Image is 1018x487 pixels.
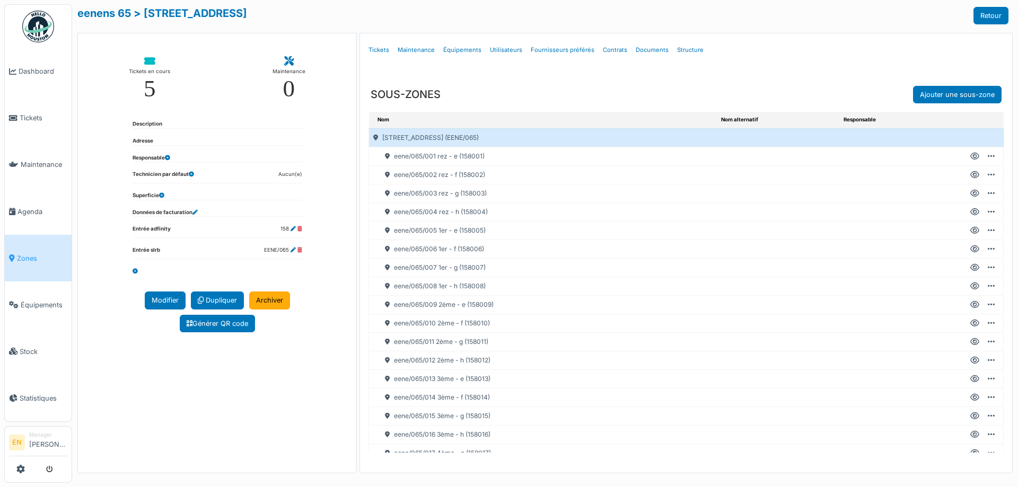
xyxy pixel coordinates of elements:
[369,222,717,240] div: eene/065/005 1er - e (158005)
[134,7,247,20] a: > [STREET_ADDRESS]
[5,235,72,281] a: Zones
[369,444,717,462] div: eene/065/017 4ème - e (158017)
[970,281,979,291] div: Voir
[839,112,959,128] th: Responsable
[5,375,72,421] a: Statistiques
[970,170,979,180] div: Voir
[973,7,1008,24] a: Retour
[133,225,171,237] dt: Entrée adfinity
[22,11,54,42] img: Badge_color-CXgf-gQk.svg
[273,66,305,77] div: Maintenance
[369,112,717,128] th: Nom
[439,38,486,63] a: Équipements
[21,300,67,310] span: Équipements
[283,77,295,101] div: 0
[264,48,314,109] a: Maintenance 0
[19,66,67,76] span: Dashboard
[133,209,198,217] dt: Données de facturation
[133,171,194,183] dt: Technicien par défaut
[180,315,255,332] a: Générer QR code
[970,356,979,365] div: Voir
[599,38,631,63] a: Contrats
[673,38,708,63] a: Structure
[369,259,717,277] div: eene/065/007 1er - g (158007)
[29,431,67,439] div: Manager
[278,171,302,179] dd: Aucun(e)
[5,281,72,328] a: Équipements
[120,48,179,109] a: Tickets en cours 5
[486,38,526,63] a: Utilisateurs
[133,137,153,145] dt: Adresse
[369,147,717,165] div: eene/065/001 rez - e (158001)
[9,435,25,450] li: EN
[20,393,67,403] span: Statistiques
[5,141,72,188] a: Maintenance
[970,430,979,439] div: Voir
[369,184,717,202] div: eene/065/003 rez - g (158003)
[717,112,839,128] th: Nom alternatif
[20,113,67,123] span: Tickets
[970,152,979,161] div: Voir
[970,226,979,235] div: Voir
[133,154,170,162] dt: Responsable
[369,166,717,184] div: eene/065/002 rez - f (158002)
[20,347,67,357] span: Stock
[371,88,441,101] h3: SOUS-ZONES
[133,246,160,259] dt: Entrée slrb
[970,207,979,217] div: Voir
[264,246,302,254] dd: EENE/065
[280,225,302,233] dd: 158
[17,207,67,217] span: Agenda
[393,38,439,63] a: Maintenance
[369,407,717,425] div: eene/065/015 3ème - g (158015)
[369,426,717,444] div: eene/065/016 3ème - h (158016)
[631,38,673,63] a: Documents
[970,337,979,347] div: Voir
[249,291,290,309] a: Archiver
[913,86,1002,103] a: Ajouter une sous-zone
[29,431,67,454] li: [PERSON_NAME]
[970,393,979,402] div: Voir
[369,203,717,221] div: eene/065/004 rez - h (158004)
[364,38,393,63] a: Tickets
[369,277,717,295] div: eene/065/008 1er - h (158008)
[9,431,67,456] a: EN Manager[PERSON_NAME]
[369,314,717,332] div: eene/065/010 2ème - f (158010)
[21,160,67,170] span: Maintenance
[145,291,186,309] a: Modifier
[77,7,131,20] a: eenens 65
[5,188,72,235] a: Agenda
[5,48,72,95] a: Dashboard
[369,129,717,147] div: [STREET_ADDRESS] (EENE/065)
[970,189,979,198] div: Voir
[970,411,979,421] div: Voir
[369,240,717,258] div: eene/065/006 1er - f (158006)
[369,333,717,351] div: eene/065/011 2ème - g (158011)
[5,95,72,141] a: Tickets
[526,38,599,63] a: Fournisseurs préférés
[970,244,979,254] div: Voir
[970,318,979,328] div: Voir
[970,263,979,272] div: Voir
[970,300,979,309] div: Voir
[970,448,979,458] div: Voir
[369,370,717,388] div: eene/065/013 3ème - e (158013)
[144,77,156,101] div: 5
[369,296,717,314] div: eene/065/009 2ème - e (158009)
[133,120,162,128] dt: Description
[369,388,717,406] div: eene/065/014 3ème - f (158014)
[369,351,717,369] div: eene/065/012 2ème - h (158012)
[5,328,72,375] a: Stock
[133,192,164,200] dt: Superficie
[191,291,244,309] a: Dupliquer
[129,66,170,77] div: Tickets en cours
[17,253,67,263] span: Zones
[970,374,979,384] div: Voir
